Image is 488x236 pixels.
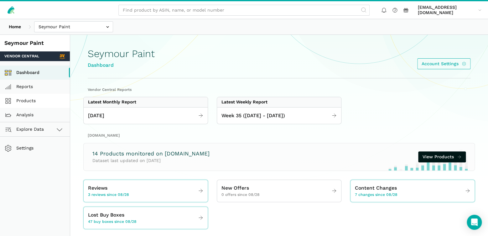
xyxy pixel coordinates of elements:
[88,61,155,69] div: Dashboard
[350,182,475,200] a: Content Changes 7 changes since 08/28
[221,99,267,105] div: Latest Weekly Report
[88,192,129,198] span: 3 reviews since 08/28
[221,112,285,120] span: Week 35 ([DATE] - [DATE])
[88,87,470,93] h2: Vendor Central Reports
[88,133,470,139] h2: [DOMAIN_NAME]
[4,39,65,47] div: Seymour Paint
[92,157,210,164] p: Dataset last updated on [DATE]
[418,5,476,16] span: [EMAIL_ADDRESS][DOMAIN_NAME]
[84,209,208,227] a: Lost Buy Boxes 47 buy boxes since 08/28
[92,150,210,158] h3: 14 Products monitored on [DOMAIN_NAME]
[7,126,44,133] span: Explore Data
[423,154,454,160] span: View Products
[4,21,25,32] a: Home
[88,184,107,192] span: Reviews
[84,182,208,200] a: Reviews 3 reviews since 08/28
[4,54,39,59] span: Vendor Central
[118,5,370,16] input: Find product by ASIN, name, or model number
[221,192,260,198] span: 0 offers since 08/28
[418,151,466,162] a: View Products
[88,211,124,219] span: Lost Buy Boxes
[34,21,113,32] input: Seymour Paint
[355,192,397,198] span: 7 changes since 08/28
[221,184,249,192] span: New Offers
[467,215,482,230] div: Open Intercom Messenger
[88,112,104,120] span: [DATE]
[88,219,137,225] span: 47 buy boxes since 08/28
[217,182,341,200] a: New Offers 0 offers since 08/28
[355,184,397,192] span: Content Changes
[88,48,155,59] h1: Seymour Paint
[217,110,341,122] a: Week 35 ([DATE] - [DATE])
[84,110,208,122] a: [DATE]
[88,99,136,105] div: Latest Monthly Report
[416,3,484,17] a: [EMAIL_ADDRESS][DOMAIN_NAME]
[417,58,471,69] a: Account Settings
